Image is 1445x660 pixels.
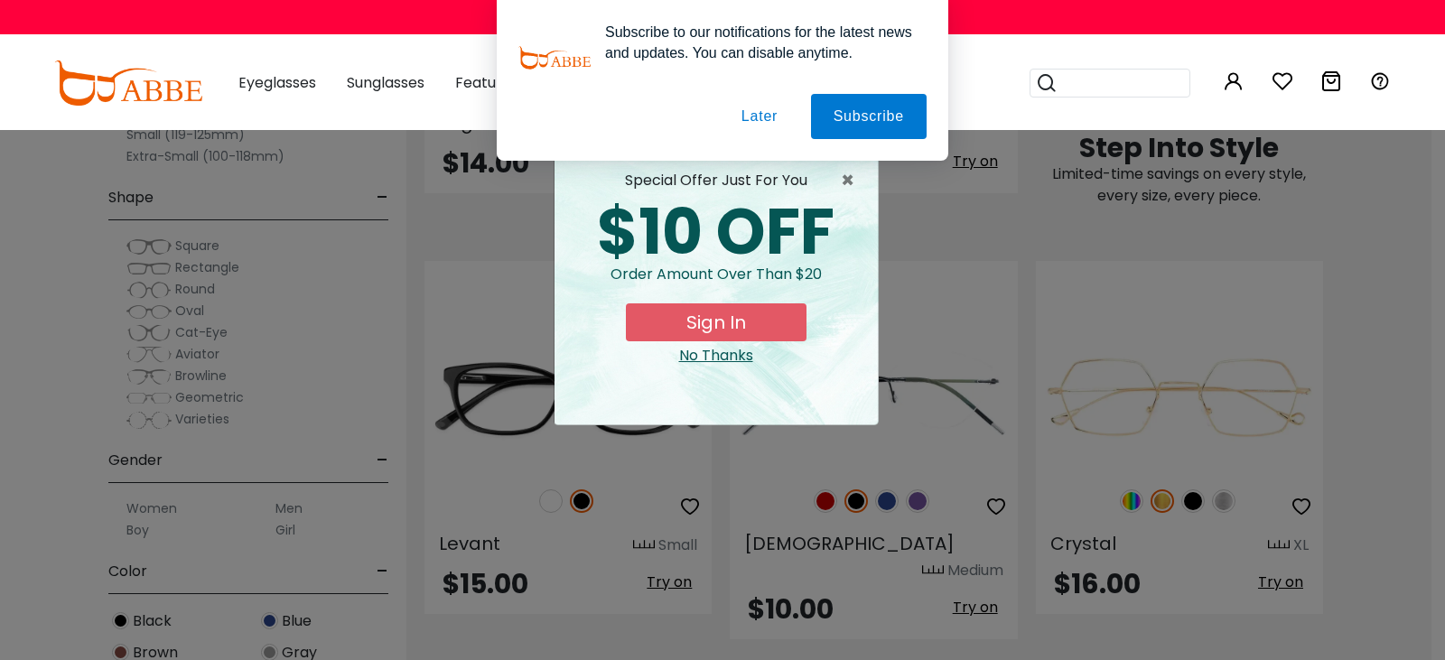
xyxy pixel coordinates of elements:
div: Order amount over than $20 [569,264,863,303]
button: Sign In [626,303,806,341]
img: notification icon [518,22,591,94]
button: Close [841,170,863,191]
button: Later [719,94,800,139]
div: special offer just for you [569,170,863,191]
div: Close [569,345,863,367]
div: Subscribe to our notifications for the latest news and updates. You can disable anytime. [591,22,927,63]
div: $10 OFF [569,200,863,264]
button: Subscribe [811,94,927,139]
span: × [841,170,863,191]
